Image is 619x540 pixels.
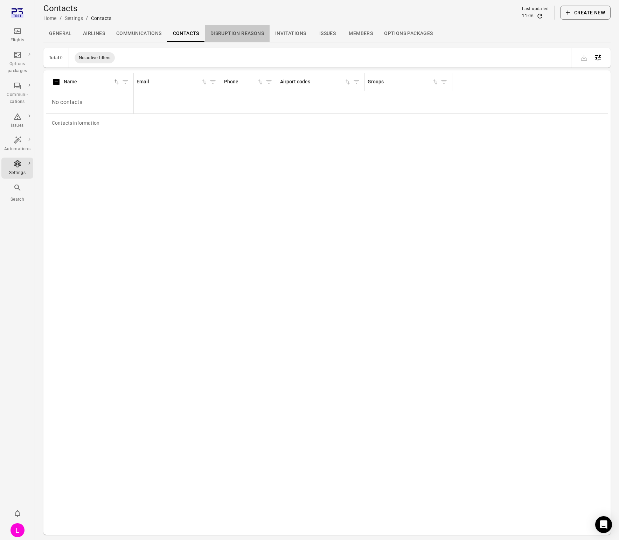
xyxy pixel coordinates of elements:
a: Options packages [378,25,438,42]
nav: Breadcrumbs [43,14,111,22]
a: General [43,25,77,42]
div: L [11,523,25,537]
button: Filter by groups [439,77,449,87]
div: Options packages [4,61,30,75]
button: Refresh data [536,13,543,20]
a: Issues [312,25,343,42]
a: Airlines [77,25,111,42]
a: Communications [111,25,167,42]
div: Contacts information [46,114,105,132]
button: Notifications [11,506,25,520]
li: / [60,14,62,22]
div: Total 0 [49,55,63,60]
div: Airport codes [280,78,344,86]
div: Sort by groups in ascending order [368,78,439,86]
li: / [86,14,88,22]
a: Settings [1,158,33,179]
a: Disruption reasons [205,25,270,42]
a: Flights [1,25,33,46]
div: Sort by phone in ascending order [224,78,264,86]
a: Home [43,15,57,21]
span: No active filters [75,54,115,61]
div: Search [4,196,30,203]
div: 11:06 [522,13,534,20]
div: Sort by name in descending order [64,78,120,86]
div: Open Intercom Messenger [595,516,612,533]
div: Name [64,78,113,86]
a: Options packages [1,49,33,77]
span: Groups [368,78,439,86]
div: Settings [4,169,30,176]
a: Members [343,25,378,42]
h1: Contacts [43,3,111,14]
a: Settings [65,15,83,21]
div: Groups [368,78,432,86]
button: laufey [8,520,27,540]
button: Open table configuration [591,51,605,65]
button: Search [1,181,33,205]
button: Filter by name [120,77,131,87]
div: Flights [4,37,30,44]
div: Last updated [522,6,549,13]
span: Phone [224,78,264,86]
a: Invitations [270,25,312,42]
a: Automations [1,134,33,155]
span: Name [64,78,120,86]
div: Issues [4,122,30,129]
div: Sort by email in ascending order [137,78,208,86]
div: Contacts [91,15,111,22]
a: Communi-cations [1,79,33,108]
p: No contacts [49,92,131,112]
span: Email [137,78,208,86]
span: Please make a selection to export [577,54,591,61]
span: Airport codes [280,78,351,86]
div: Sort by airport codes in ascending order [280,78,351,86]
a: Issues [1,110,33,131]
div: Email [137,78,201,86]
button: Create new [560,6,611,20]
div: Communi-cations [4,91,30,105]
button: Filter by phone [264,77,274,87]
div: Automations [4,146,30,153]
div: Local navigation [43,25,611,42]
button: Filter by email [208,77,218,87]
button: Filter by airport codes [351,77,362,87]
div: Phone [224,78,257,86]
a: Contacts [167,25,205,42]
